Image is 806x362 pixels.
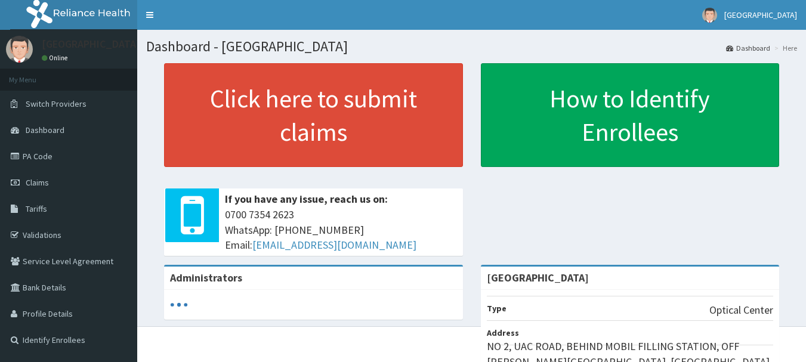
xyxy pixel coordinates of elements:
[225,207,457,253] span: 0700 7354 2623 WhatsApp: [PHONE_NUMBER] Email:
[164,63,463,167] a: Click here to submit claims
[724,10,797,20] span: [GEOGRAPHIC_DATA]
[252,238,416,252] a: [EMAIL_ADDRESS][DOMAIN_NAME]
[170,296,188,314] svg: audio-loading
[42,54,70,62] a: Online
[26,98,87,109] span: Switch Providers
[702,8,717,23] img: User Image
[6,36,33,63] img: User Image
[487,327,519,338] b: Address
[487,271,589,284] strong: [GEOGRAPHIC_DATA]
[726,43,770,53] a: Dashboard
[42,39,140,49] p: [GEOGRAPHIC_DATA]
[225,192,388,206] b: If you have any issue, reach us on:
[26,177,49,188] span: Claims
[26,203,47,214] span: Tariffs
[481,63,780,167] a: How to Identify Enrollees
[170,271,242,284] b: Administrators
[771,43,797,53] li: Here
[26,125,64,135] span: Dashboard
[487,303,507,314] b: Type
[709,302,773,318] p: Optical Center
[146,39,797,54] h1: Dashboard - [GEOGRAPHIC_DATA]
